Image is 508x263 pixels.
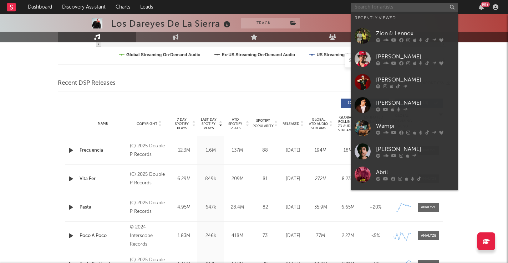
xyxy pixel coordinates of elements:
a: Pasta [80,204,126,211]
div: Abril [376,168,454,177]
div: 73 [253,232,278,240]
input: Search by song name or URL [345,58,421,64]
a: [PERSON_NAME] [351,140,458,163]
div: 6.29M [172,175,195,183]
a: Poco A Poco [80,232,126,240]
div: 28.4M [226,204,249,211]
div: 272M [309,175,332,183]
span: ATD Spotify Plays [226,117,245,130]
div: 209M [226,175,249,183]
span: Originals ( 356 ) [346,101,379,105]
div: Recently Viewed [355,14,454,22]
text: US Streaming On-Demand Audio [316,52,383,57]
div: 82 [253,204,278,211]
a: Frecuencia [80,147,126,154]
div: 8.23M [336,175,360,183]
div: 849k [199,175,222,183]
span: Copyright [137,122,157,126]
div: <5% [364,232,387,240]
div: 6.65M [336,204,360,211]
div: [PERSON_NAME] [376,52,454,61]
div: 246k [199,232,222,240]
div: 137M [226,147,249,154]
span: Spotify Popularity [253,118,274,129]
div: Name [80,121,126,126]
span: Last Day Spotify Plays [199,117,218,130]
div: 99 + [481,2,490,7]
button: Track [241,18,286,28]
div: 647k [199,204,222,211]
a: The Gringos [351,186,458,209]
span: Released [283,122,299,126]
button: Originals(356) [341,99,389,108]
div: 418M [226,232,249,240]
input: Search for artists [351,3,458,12]
div: [DATE] [281,147,305,154]
div: (C) 2025 Double P Records [130,142,169,159]
div: 18M [336,147,360,154]
div: [PERSON_NAME] [376,99,454,107]
button: 99+ [479,4,484,10]
div: 1.6M [199,147,222,154]
a: Zion & Lennox [351,24,458,47]
div: © 2024 Interscope Records [130,223,169,249]
a: Wampi [351,117,458,140]
div: [PERSON_NAME] [376,75,454,84]
div: (C) 2025 Double P Records [130,170,169,188]
div: 81 [253,175,278,183]
div: ~ 20 % [364,204,387,211]
div: [DATE] [281,204,305,211]
span: 7 Day Spotify Plays [172,117,191,130]
div: 194M [309,147,332,154]
div: [DATE] [281,175,305,183]
div: Los Dareyes De La Sierra [111,18,232,30]
div: 77M [309,232,332,240]
span: Global Rolling 7D Audio Streams [336,115,356,132]
a: Abril [351,163,458,186]
a: [PERSON_NAME] [351,70,458,94]
a: [PERSON_NAME] [351,94,458,117]
text: Ex-US Streaming On-Demand Audio [222,52,295,57]
span: Recent DSP Releases [58,79,116,88]
div: (C) 2025 Double P Records [130,199,169,216]
a: [PERSON_NAME] [351,47,458,70]
div: 88 [253,147,278,154]
div: [DATE] [281,232,305,240]
span: Global ATD Audio Streams [309,117,328,130]
div: Zion & Lennox [376,29,454,38]
a: Vita Fer [80,175,126,183]
div: 35.9M [309,204,332,211]
div: Wampi [376,122,454,130]
div: 4.95M [172,204,195,211]
div: 1.83M [172,232,195,240]
div: [PERSON_NAME] [376,145,454,153]
div: 2.27M [336,232,360,240]
text: Global Streaming On-Demand Audio [126,52,200,57]
div: 12.3M [172,147,195,154]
